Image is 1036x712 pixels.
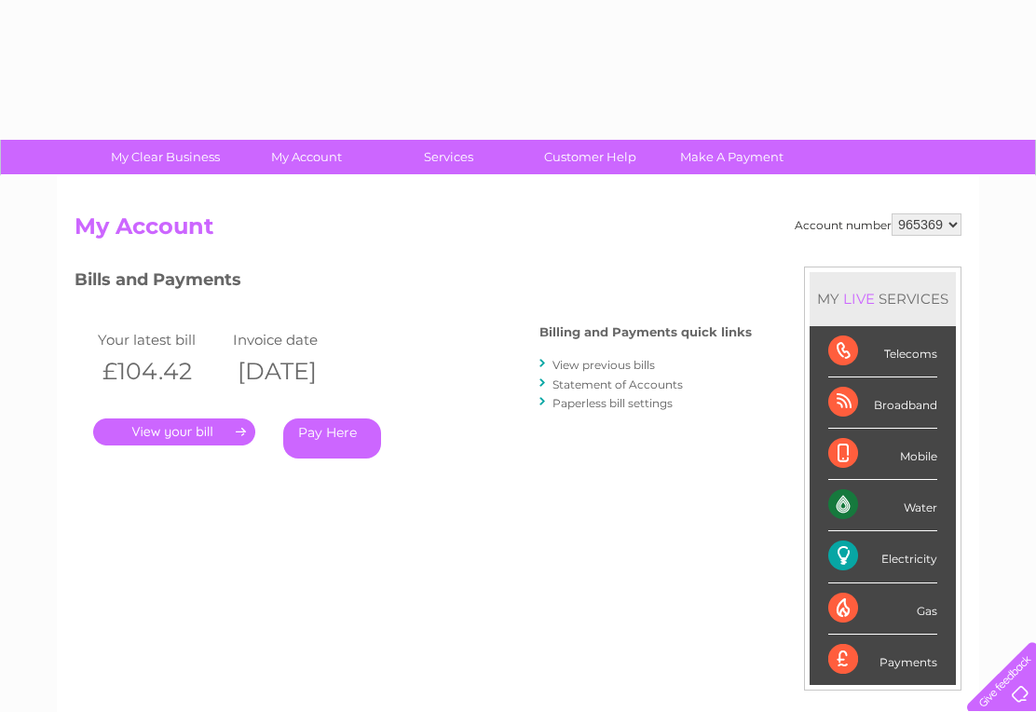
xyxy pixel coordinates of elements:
div: Telecoms [828,326,937,377]
a: Statement of Accounts [552,377,683,391]
div: Gas [828,583,937,635]
th: [DATE] [228,352,363,390]
a: My Clear Business [89,140,242,174]
a: Make A Payment [655,140,809,174]
a: Services [372,140,525,174]
a: View previous bills [552,358,655,372]
a: My Account [230,140,384,174]
div: Water [828,480,937,531]
td: Your latest bill [93,327,228,352]
h4: Billing and Payments quick links [539,325,752,339]
a: Paperless bill settings [552,396,673,410]
div: Mobile [828,429,937,480]
th: £104.42 [93,352,228,390]
a: Pay Here [283,418,381,459]
div: Electricity [828,531,937,582]
div: MY SERVICES [810,272,956,325]
div: Payments [828,635,937,685]
h2: My Account [75,213,961,249]
div: LIVE [839,290,879,308]
h3: Bills and Payments [75,267,752,299]
a: . [93,418,255,445]
div: Account number [795,213,961,236]
div: Broadband [828,377,937,429]
a: Customer Help [513,140,667,174]
td: Invoice date [228,327,363,352]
